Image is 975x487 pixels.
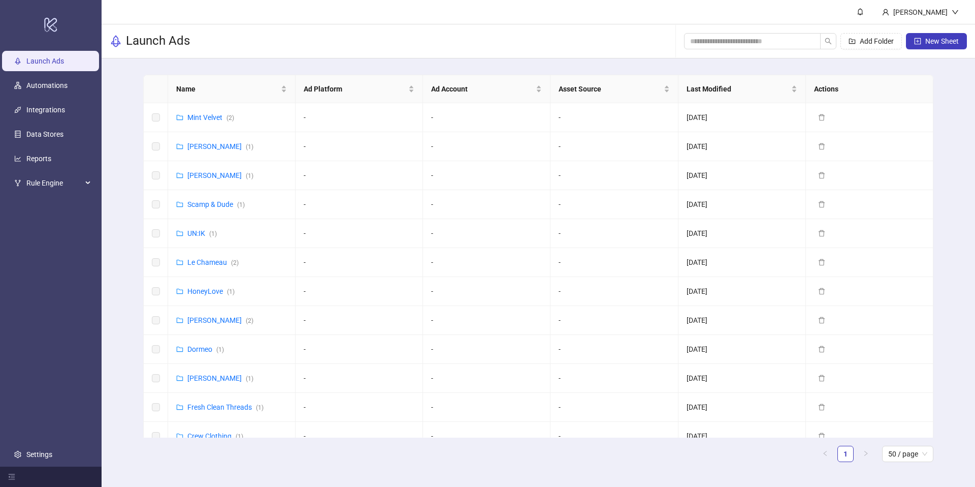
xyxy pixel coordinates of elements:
[187,287,235,295] a: HoneyLove(1)
[678,393,806,422] td: [DATE]
[256,404,264,411] span: ( 1 )
[246,317,253,324] span: ( 2 )
[26,155,51,163] a: Reports
[216,346,224,353] span: ( 1 )
[296,393,423,422] td: -
[187,200,245,208] a: Scamp & Dude(1)
[423,393,550,422] td: -
[818,288,825,295] span: delete
[236,433,243,440] span: ( 1 )
[550,306,678,335] td: -
[296,190,423,219] td: -
[187,345,224,353] a: Dormeo(1)
[860,37,894,45] span: Add Folder
[550,364,678,393] td: -
[550,103,678,132] td: -
[296,161,423,190] td: -
[237,201,245,208] span: ( 1 )
[187,171,253,179] a: [PERSON_NAME](1)
[176,114,183,121] span: folder
[858,446,874,462] button: right
[296,306,423,335] td: -
[231,259,239,266] span: ( 2 )
[26,81,68,89] a: Automations
[818,433,825,440] span: delete
[296,277,423,306] td: -
[296,219,423,248] td: -
[26,106,65,114] a: Integrations
[559,83,661,95] span: Asset Source
[863,450,869,456] span: right
[550,422,678,451] td: -
[423,219,550,248] td: -
[176,230,183,237] span: folder
[817,446,833,462] li: Previous Page
[296,132,423,161] td: -
[550,335,678,364] td: -
[304,83,406,95] span: Ad Platform
[176,288,183,295] span: folder
[678,103,806,132] td: [DATE]
[550,190,678,219] td: -
[296,75,423,103] th: Ad Platform
[550,161,678,190] td: -
[914,38,921,45] span: plus-square
[678,277,806,306] td: [DATE]
[14,179,21,187] span: fork
[818,259,825,266] span: delete
[550,248,678,277] td: -
[187,432,243,440] a: Crew Clothing(1)
[246,375,253,382] span: ( 1 )
[882,9,889,16] span: user
[187,316,253,324] a: [PERSON_NAME](2)
[888,446,927,462] span: 50 / page
[678,306,806,335] td: [DATE]
[818,143,825,150] span: delete
[678,364,806,393] td: [DATE]
[678,335,806,364] td: [DATE]
[678,422,806,451] td: [DATE]
[187,258,239,266] a: Le Chameau(2)
[423,132,550,161] td: -
[952,9,959,16] span: down
[423,248,550,277] td: -
[423,306,550,335] td: -
[176,346,183,353] span: folder
[550,132,678,161] td: -
[26,173,82,193] span: Rule Engine
[925,37,959,45] span: New Sheet
[176,201,183,208] span: folder
[818,201,825,208] span: delete
[678,161,806,190] td: [DATE]
[423,190,550,219] td: -
[423,75,550,103] th: Ad Account
[678,190,806,219] td: [DATE]
[678,219,806,248] td: [DATE]
[176,259,183,266] span: folder
[423,422,550,451] td: -
[423,103,550,132] td: -
[187,142,253,150] a: [PERSON_NAME](1)
[678,248,806,277] td: [DATE]
[550,393,678,422] td: -
[825,38,832,45] span: search
[818,346,825,353] span: delete
[818,375,825,382] span: delete
[227,288,235,295] span: ( 1 )
[209,230,217,237] span: ( 1 )
[296,103,423,132] td: -
[550,75,678,103] th: Asset Source
[246,172,253,179] span: ( 1 )
[817,446,833,462] button: left
[550,277,678,306] td: -
[818,230,825,237] span: delete
[187,229,217,237] a: UN:IK(1)
[187,113,234,121] a: Mint Velvet(2)
[26,130,63,138] a: Data Stores
[176,317,183,324] span: folder
[678,75,806,103] th: Last Modified
[176,375,183,382] span: folder
[818,114,825,121] span: delete
[550,219,678,248] td: -
[8,473,15,480] span: menu-fold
